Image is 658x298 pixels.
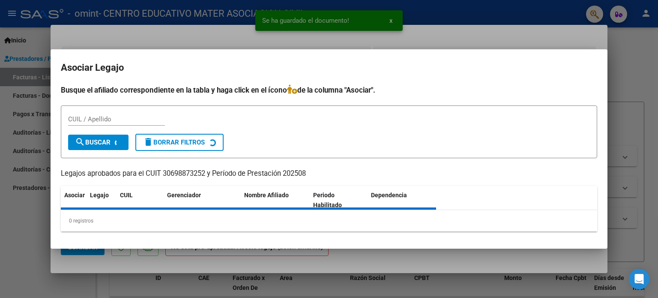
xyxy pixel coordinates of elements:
mat-icon: delete [143,137,153,147]
h2: Asociar Legajo [61,60,597,76]
span: CUIL [120,192,133,199]
p: Legajos aprobados para el CUIT 30698873252 y Período de Prestación 202508 [61,169,597,179]
datatable-header-cell: Gerenciador [164,186,241,214]
span: Buscar [75,138,111,146]
button: Borrar Filtros [135,134,224,151]
datatable-header-cell: Periodo Habilitado [310,186,368,214]
datatable-header-cell: Asociar [61,186,87,214]
span: Periodo Habilitado [313,192,342,208]
div: Open Intercom Messenger [629,269,649,289]
span: Legajo [90,192,109,199]
datatable-header-cell: Legajo [87,186,117,214]
datatable-header-cell: Nombre Afiliado [241,186,310,214]
span: Nombre Afiliado [244,192,289,199]
button: Buscar [68,135,129,150]
span: Gerenciador [167,192,201,199]
datatable-header-cell: Dependencia [368,186,437,214]
h4: Busque el afiliado correspondiente en la tabla y haga click en el ícono de la columna "Asociar". [61,84,597,96]
span: Dependencia [371,192,407,199]
div: 0 registros [61,210,597,232]
datatable-header-cell: CUIL [117,186,164,214]
mat-icon: search [75,137,85,147]
span: Asociar [64,192,85,199]
span: Borrar Filtros [143,138,205,146]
